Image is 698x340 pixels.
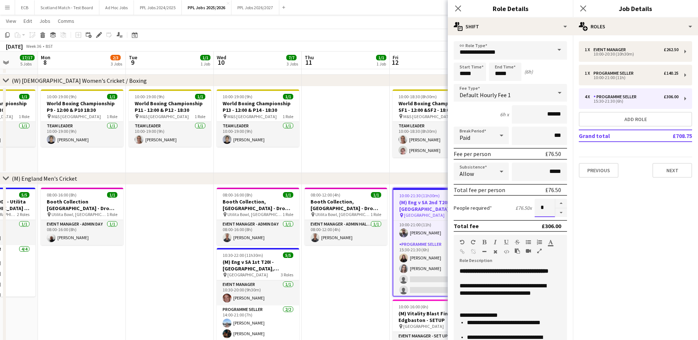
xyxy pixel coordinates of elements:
[24,43,43,49] span: Week 36
[305,198,387,212] h3: Booth Collection, [GEOGRAPHIC_DATA] - Drop off Warick
[579,112,692,127] button: Add role
[41,122,123,147] app-card-role: Team Leader1/110:00-19:00 (9h)[PERSON_NAME]
[195,94,205,99] span: 1/1
[217,54,226,61] span: Wed
[393,188,475,297] app-job-card: 10:00-21:30 (11h30m)4/6(M) Eng v SA 2nd T20I - [GEOGRAPHIC_DATA] - 18:30 [GEOGRAPHIC_DATA]3 Roles...
[371,192,381,198] span: 1/1
[579,163,619,178] button: Previous
[111,61,122,67] div: 3 Jobs
[524,68,533,75] div: (6h)
[217,220,299,245] app-card-role: Event Manager - Admin Day1/108:00-16:00 (8h)[PERSON_NAME]
[41,54,50,61] span: Mon
[542,222,561,230] div: £306.00
[393,310,475,323] h3: (M) Vitality Blast Final 2025 - Edgbaston - SETUP
[134,0,182,15] button: PPL Jobs 2024/2025
[648,130,692,142] td: £708.75
[652,163,692,178] button: Next
[393,122,475,157] app-card-role: Team Leader2/210:00-18:30 (8h30m)[PERSON_NAME][PERSON_NAME]
[579,130,648,142] td: Grand total
[227,212,283,217] span: Utilita Bowl, [GEOGRAPHIC_DATA]
[283,94,293,99] span: 1/1
[55,16,77,26] a: Comms
[107,212,117,217] span: 1 Role
[227,272,268,277] span: [GEOGRAPHIC_DATA]
[545,150,561,157] div: £76.50
[129,100,211,113] h3: World Boxing Championship P11 - 12:00 & P12 - 18:30
[664,94,678,99] div: £306.00
[393,100,475,113] h3: World Boxing Championship SF1 - 12:00 &SF2 - 18:00
[403,323,444,329] span: [GEOGRAPHIC_DATA]
[287,61,298,67] div: 3 Jobs
[526,239,531,245] button: Unordered List
[585,99,678,103] div: 15:30-21:30 (6h)
[471,239,476,245] button: Redo
[182,0,231,15] button: PPL Jobs 2025/2026
[573,4,698,13] h3: Job Details
[129,122,211,147] app-card-role: Team Leader1/110:00-19:00 (9h)[PERSON_NAME]
[594,94,639,99] div: Programme Seller
[594,71,637,76] div: Programme Seller
[217,100,299,113] h3: World Boxing Championship P13 - 12:00 & P14 - 18:30
[393,240,474,297] app-card-role: Programme Seller2/415:30-21:30 (6h)[PERSON_NAME][PERSON_NAME]
[504,239,509,245] button: Underline
[139,114,189,119] span: M&S [GEOGRAPHIC_DATA]
[403,114,453,119] span: M&S [GEOGRAPHIC_DATA]
[585,71,594,76] div: 1 x
[41,100,123,113] h3: World Boxing Championship P9 - 12:00 & P10 18:30
[201,61,210,67] div: 1 Job
[129,89,211,147] app-job-card: 10:00-19:00 (9h)1/1World Boxing Championship P11 - 12:00 & P12 - 18:30 M&S [GEOGRAPHIC_DATA]1 Rol...
[47,192,77,198] span: 08:00-16:00 (8h)
[223,94,252,99] span: 10:00-19:00 (9h)
[217,188,299,245] div: 08:00-16:00 (8h)1/1Booth Collection, [GEOGRAPHIC_DATA] - Drop off Warick Utilita Bowl, [GEOGRAPHI...
[393,89,475,157] app-job-card: 10:00-18:30 (8h30m)2/2World Boxing Championship SF1 - 12:00 &SF2 - 18:00 M&S [GEOGRAPHIC_DATA]1 R...
[493,239,498,245] button: Italic
[404,212,444,218] span: [GEOGRAPHIC_DATA]
[393,199,474,212] h3: (M) Eng v SA 2nd T20I - [GEOGRAPHIC_DATA] - 18:30
[223,252,263,258] span: 10:30-22:00 (11h30m)
[107,94,117,99] span: 1/1
[128,58,137,67] span: 9
[107,114,117,119] span: 1 Role
[460,134,470,141] span: Paid
[311,192,340,198] span: 08:00-12:00 (4h)
[19,192,29,198] span: 5/5
[110,55,121,60] span: 2/3
[283,114,293,119] span: 1 Role
[537,248,542,254] button: Fullscreen
[555,208,567,217] button: Decrease
[12,77,147,84] div: (W) [DEMOGRAPHIC_DATA] Women's Cricket / Boxing
[454,150,491,157] div: Fee per person
[3,16,19,26] a: View
[195,114,205,119] span: 1 Role
[41,188,123,245] app-job-card: 08:00-16:00 (8h)1/1Booth Collection [GEOGRAPHIC_DATA] - Drop [GEOGRAPHIC_DATA] Utilita Bowl, [GEO...
[17,212,29,217] span: 2 Roles
[315,212,371,217] span: Utilita Bowl, [GEOGRAPHIC_DATA]
[47,94,77,99] span: 10:00-19:00 (9h)
[41,198,123,212] h3: Booth Collection [GEOGRAPHIC_DATA] - Drop [GEOGRAPHIC_DATA]
[515,205,532,211] div: £76.50 x
[52,212,107,217] span: Utilita Bowl, [GEOGRAPHIC_DATA]
[286,55,297,60] span: 7/7
[585,94,594,99] div: 4 x
[200,55,210,60] span: 1/1
[545,186,561,194] div: £76.50
[129,54,137,61] span: Tue
[398,94,437,99] span: 10:00-18:30 (8h30m)
[20,61,34,67] div: 5 Jobs
[107,192,117,198] span: 1/1
[376,55,386,60] span: 1/1
[515,248,520,254] button: Paste as plain text
[493,249,498,255] button: Clear Formatting
[52,114,101,119] span: M&S [GEOGRAPHIC_DATA]
[398,304,428,309] span: 10:00-16:00 (6h)
[19,114,29,119] span: 1 Role
[217,259,299,272] h3: (M) Eng v SA 1st T20I - [GEOGRAPHIC_DATA], [GEOGRAPHIC_DATA] - 18:[GEOGRAPHIC_DATA], [GEOGRAPHIC_...
[217,280,299,305] app-card-role: Event Manager1/110:30-20:00 (9h30m)[PERSON_NAME]
[594,47,629,52] div: Event Manager
[448,4,573,13] h3: Role Details
[41,89,123,147] app-job-card: 10:00-19:00 (9h)1/1World Boxing Championship P9 - 12:00 & P10 18:30 M&S [GEOGRAPHIC_DATA]1 RoleTe...
[305,188,387,245] app-job-card: 08:00-12:00 (4h)1/1Booth Collection, [GEOGRAPHIC_DATA] - Drop off Warick Utilita Bowl, [GEOGRAPHI...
